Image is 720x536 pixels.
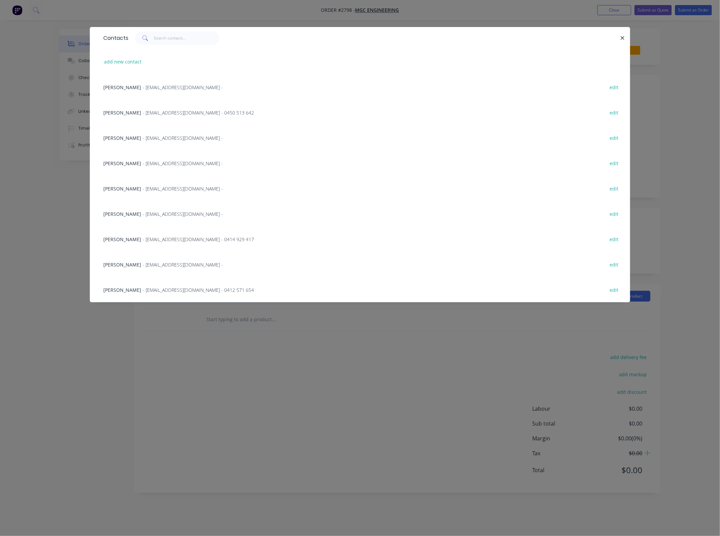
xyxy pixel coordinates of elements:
span: [PERSON_NAME] [103,261,141,268]
button: edit [606,260,622,269]
span: [PERSON_NAME] [103,109,141,116]
button: edit [606,285,622,294]
button: edit [606,234,622,244]
span: - [EMAIL_ADDRESS][DOMAIN_NAME] - 0412 571 654 [143,287,254,293]
button: edit [606,209,622,218]
span: [PERSON_NAME] [103,160,141,167]
button: edit [606,133,622,142]
button: edit [606,82,622,92]
span: - [EMAIL_ADDRESS][DOMAIN_NAME] - [143,84,223,91]
button: add new contact [101,57,145,66]
span: - [EMAIL_ADDRESS][DOMAIN_NAME] - [143,261,223,268]
span: [PERSON_NAME] [103,211,141,217]
input: Search contacts... [154,31,220,45]
span: - [EMAIL_ADDRESS][DOMAIN_NAME] - 0414 929 417 [143,236,254,243]
span: [PERSON_NAME] [103,287,141,293]
button: edit [606,184,622,193]
span: [PERSON_NAME] [103,135,141,141]
span: [PERSON_NAME] [103,84,141,91]
span: - [EMAIL_ADDRESS][DOMAIN_NAME] - [143,135,223,141]
span: - [EMAIL_ADDRESS][DOMAIN_NAME] - [143,185,223,192]
span: [PERSON_NAME] [103,236,141,243]
button: edit [606,158,622,168]
span: - [EMAIL_ADDRESS][DOMAIN_NAME] - 0450 513 642 [143,109,254,116]
div: Contacts [100,27,128,49]
span: [PERSON_NAME] [103,185,141,192]
span: - [EMAIL_ADDRESS][DOMAIN_NAME] - [143,160,223,167]
span: - [EMAIL_ADDRESS][DOMAIN_NAME] - [143,211,223,217]
button: edit [606,108,622,117]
